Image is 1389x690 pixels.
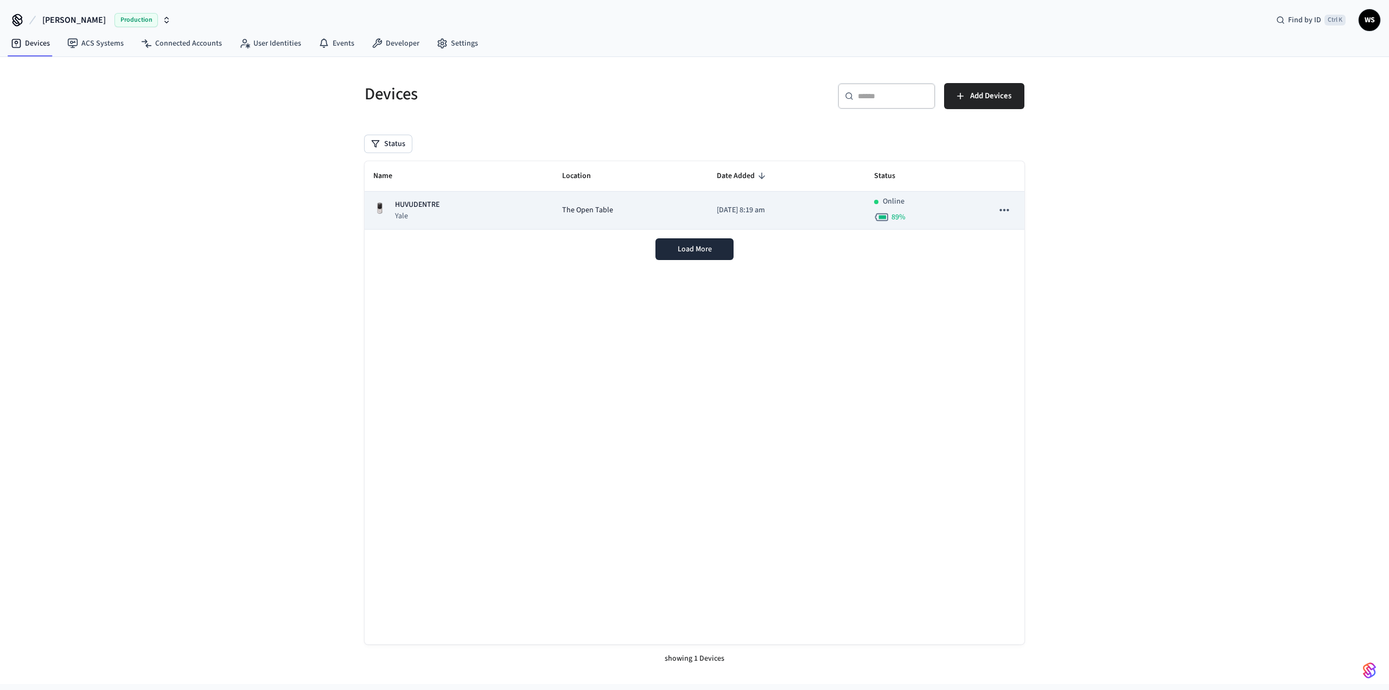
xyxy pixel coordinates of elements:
[944,83,1024,109] button: Add Devices
[373,168,406,185] span: Name
[717,168,769,185] span: Date Added
[678,244,712,255] span: Load More
[132,34,231,53] a: Connected Accounts
[395,211,439,221] p: Yale
[363,34,428,53] a: Developer
[373,202,386,215] img: Yale Assure Touchscreen Wifi Smart Lock, Satin Nickel, Front
[1360,10,1379,30] span: WS
[1363,662,1376,679] img: SeamLogoGradient.69752ec5.svg
[717,205,856,216] p: [DATE] 8:19 am
[365,161,1024,230] table: sticky table
[1324,15,1346,26] span: Ctrl K
[1288,15,1321,26] span: Find by ID
[1267,10,1354,30] div: Find by IDCtrl K
[874,168,909,185] span: Status
[2,34,59,53] a: Devices
[1359,9,1380,31] button: WS
[970,89,1011,103] span: Add Devices
[365,135,412,153] button: Status
[891,212,906,223] span: 89 %
[114,13,158,27] span: Production
[655,238,734,260] button: Load More
[42,14,106,27] span: [PERSON_NAME]
[562,205,613,216] span: The Open Table
[428,34,487,53] a: Settings
[365,644,1024,673] div: showing 1 Devices
[310,34,363,53] a: Events
[883,196,904,207] p: Online
[395,199,439,211] p: HUVUDENTRE
[231,34,310,53] a: User Identities
[365,83,688,105] h5: Devices
[59,34,132,53] a: ACS Systems
[562,168,605,185] span: Location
